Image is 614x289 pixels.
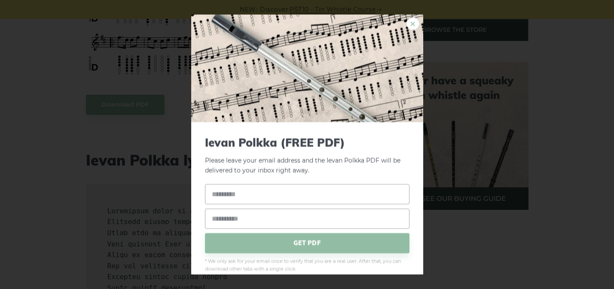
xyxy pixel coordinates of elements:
[406,17,419,30] a: ×
[205,233,409,253] span: GET PDF
[191,15,423,122] img: Tin Whistle Tab Preview
[205,136,409,175] p: Please leave your email address and the Ievan Polkka PDF will be delivered to your inbox right away.
[205,257,409,273] span: * We only ask for your email once to verify that you are a real user. After that, you can downloa...
[205,136,409,149] span: Ievan Polkka (FREE PDF)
